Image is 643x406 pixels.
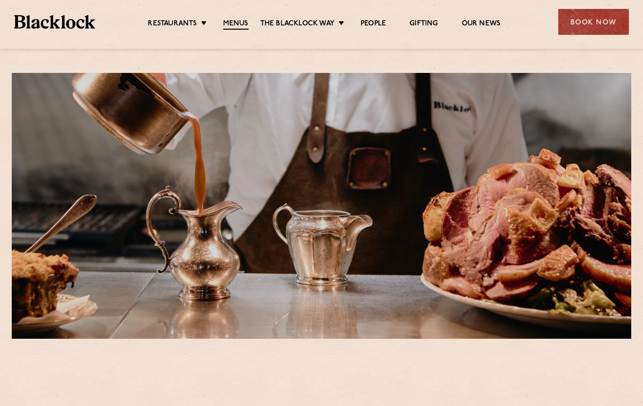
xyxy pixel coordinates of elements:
[462,19,501,29] a: Our News
[148,19,197,29] a: Restaurants
[223,19,249,30] a: Menus
[361,19,386,29] a: People
[558,9,629,35] div: Book Now
[410,19,438,29] a: Gifting
[260,19,335,29] a: The Blacklock Way
[14,15,95,29] img: BL_Textured_Logo-footer-cropped.svg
